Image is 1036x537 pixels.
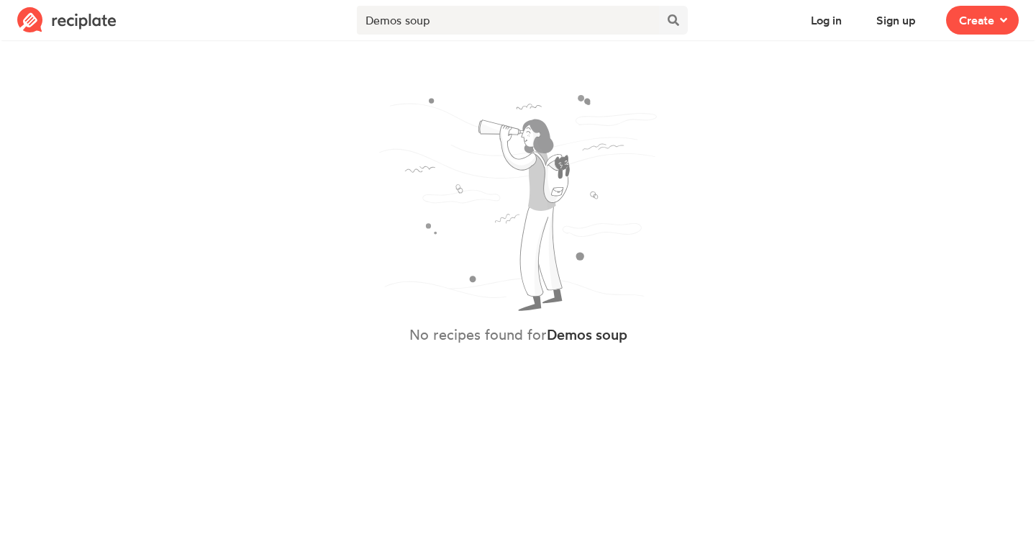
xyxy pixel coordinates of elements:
[946,6,1019,35] button: Create
[863,6,929,35] button: Sign up
[959,12,994,29] span: Create
[379,95,658,311] img: binoculars.svg
[357,6,659,35] input: Search
[547,325,627,343] strong: Demos soup
[798,6,855,35] button: Log in
[409,325,627,343] h2: No recipes found for
[17,7,117,33] img: Reciplate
